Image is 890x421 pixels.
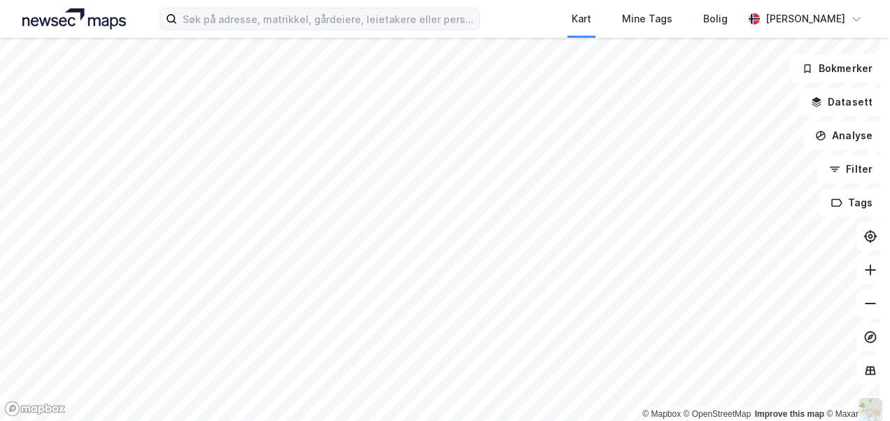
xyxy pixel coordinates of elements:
[799,88,884,116] button: Datasett
[790,55,884,83] button: Bokmerker
[22,8,126,29] img: logo.a4113a55bc3d86da70a041830d287a7e.svg
[820,354,890,421] iframe: Chat Widget
[642,409,681,419] a: Mapbox
[177,8,479,29] input: Søk på adresse, matrikkel, gårdeiere, leietakere eller personer
[684,409,751,419] a: OpenStreetMap
[622,10,672,27] div: Mine Tags
[765,10,845,27] div: [PERSON_NAME]
[755,409,824,419] a: Improve this map
[4,401,66,417] a: Mapbox homepage
[703,10,728,27] div: Bolig
[572,10,591,27] div: Kart
[803,122,884,150] button: Analyse
[817,155,884,183] button: Filter
[819,189,884,217] button: Tags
